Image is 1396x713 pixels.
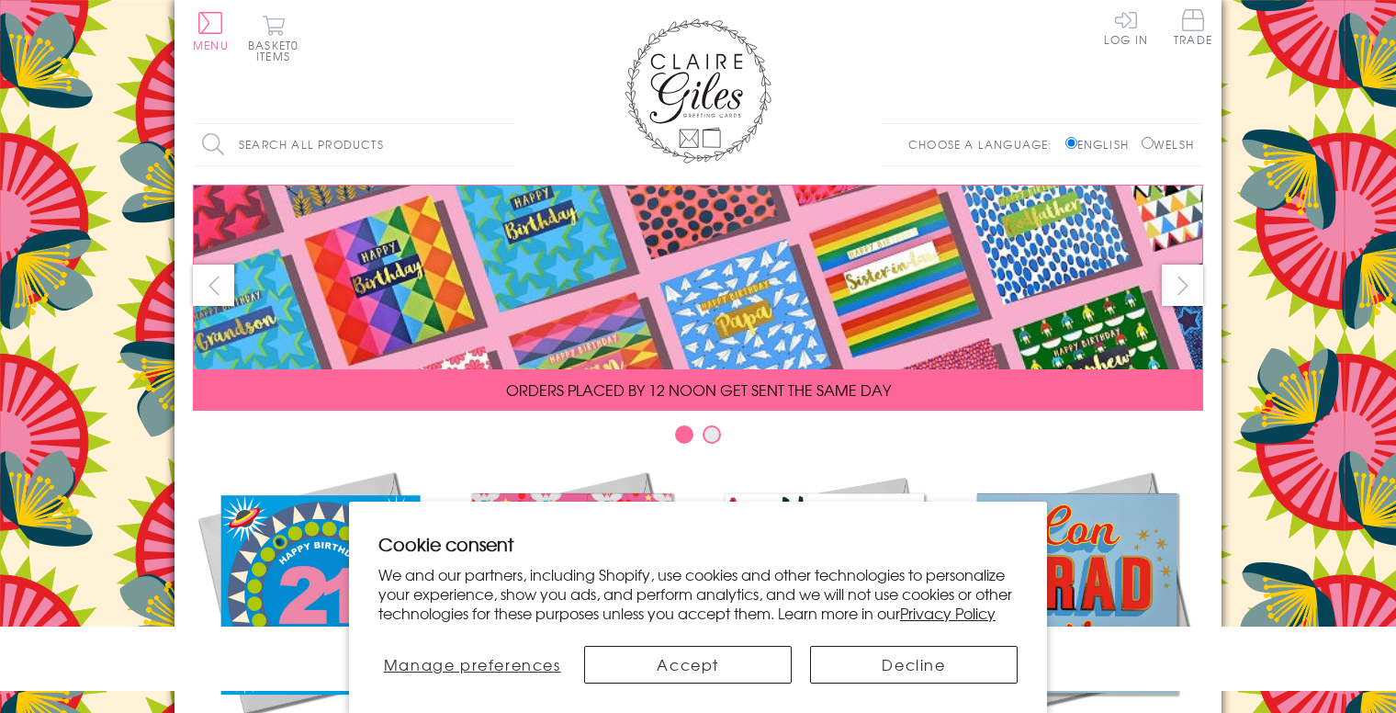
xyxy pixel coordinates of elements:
label: Welsh [1142,136,1194,153]
img: Claire Giles Greetings Cards [625,18,771,164]
button: next [1162,265,1203,306]
button: Basket0 items [248,15,298,62]
a: Trade [1174,9,1212,49]
input: Welsh [1142,137,1154,149]
span: Menu [193,37,229,53]
input: Search [496,124,514,165]
a: Log In [1104,9,1148,45]
span: 0 items [256,37,298,64]
input: English [1065,137,1077,149]
button: Decline [810,646,1018,684]
h2: Cookie consent [378,531,1018,557]
input: Search all products [193,124,514,165]
span: Trade [1174,9,1212,45]
button: Menu [193,12,229,51]
p: We and our partners, including Shopify, use cookies and other technologies to personalize your ex... [378,565,1018,622]
span: ORDERS PLACED BY 12 NOON GET SENT THE SAME DAY [506,379,891,401]
span: Manage preferences [384,653,561,675]
p: Choose a language: [908,136,1062,153]
a: Privacy Policy [900,602,996,624]
button: Carousel Page 1 (Current Slide) [675,425,693,444]
button: Accept [584,646,792,684]
button: Manage preferences [378,646,566,684]
button: Carousel Page 2 [703,425,721,444]
button: prev [193,265,234,306]
div: Carousel Pagination [193,424,1203,453]
label: English [1065,136,1138,153]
